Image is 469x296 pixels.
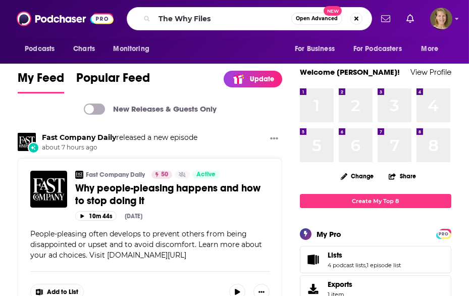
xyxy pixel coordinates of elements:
button: 10m 44s [75,211,117,221]
button: open menu [288,39,347,59]
span: Add to List [47,288,78,296]
img: Fast Company Daily [75,171,83,179]
span: Exports [328,280,352,289]
span: Popular Feed [76,70,150,91]
span: Open Advanced [296,16,338,21]
button: Share [388,166,416,186]
span: PRO [438,230,450,238]
span: Podcasts [25,42,55,56]
span: More [422,42,439,56]
span: Monitoring [113,42,149,56]
span: My Feed [18,70,64,91]
a: Why people-pleasing happens and how to stop doing it [75,182,270,207]
span: For Podcasters [353,42,402,56]
img: User Profile [430,8,452,30]
button: Show More Button [266,133,282,145]
span: People-pleasing often develops to prevent others from being disappointed or upset and to avoid di... [30,229,262,260]
div: My Pro [317,229,341,239]
a: 1 episode list [367,262,401,269]
span: Active [196,170,216,180]
span: New [324,6,342,16]
a: 4 podcast lists [328,262,366,269]
span: Charts [73,42,95,56]
a: My Feed [18,70,64,93]
a: Charts [67,39,101,59]
img: Why people-pleasing happens and how to stop doing it [30,171,67,208]
a: Fast Company Daily [42,133,116,142]
span: Logged in as tvdockum [430,8,452,30]
a: Create My Top 8 [300,194,451,208]
img: Fast Company Daily [18,133,36,151]
img: Podchaser - Follow, Share and Rate Podcasts [17,9,114,28]
div: New Episode [28,142,39,153]
span: , [366,262,367,269]
a: Fast Company Daily [86,171,145,179]
a: Popular Feed [76,70,150,93]
button: Show profile menu [430,8,452,30]
a: Lists [328,251,401,260]
a: Lists [303,253,324,267]
a: Welcome [PERSON_NAME]! [300,67,400,77]
a: 50 [151,171,172,179]
span: Why people-pleasing happens and how to stop doing it [75,182,260,207]
button: open menu [347,39,416,59]
a: Show notifications dropdown [402,10,418,27]
button: open menu [106,39,162,59]
h3: released a new episode [42,133,197,142]
input: Search podcasts, credits, & more... [154,11,291,27]
a: Active [192,171,220,179]
span: Lists [328,251,342,260]
span: Lists [300,246,451,273]
a: View Profile [410,67,451,77]
button: Change [335,170,380,182]
a: PRO [438,229,450,237]
button: Open AdvancedNew [291,13,342,25]
div: [DATE] [125,213,142,220]
a: Update [224,71,282,87]
span: 50 [161,170,168,180]
a: New Releases & Guests Only [84,104,217,115]
a: Show notifications dropdown [377,10,394,27]
span: about 7 hours ago [42,143,197,152]
p: Update [250,75,274,83]
button: open menu [414,39,451,59]
span: For Business [295,42,335,56]
div: Search podcasts, credits, & more... [127,7,372,30]
button: open menu [18,39,68,59]
span: Exports [303,282,324,296]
